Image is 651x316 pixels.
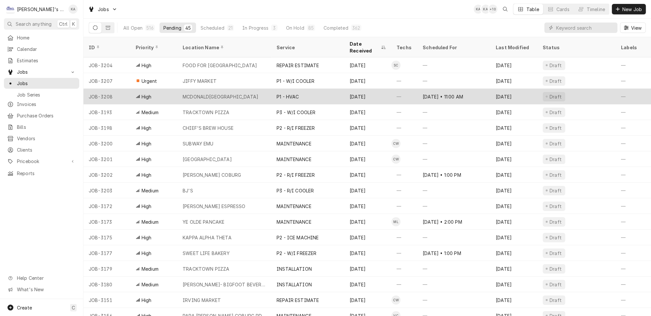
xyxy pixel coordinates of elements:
div: [DATE] [491,104,537,120]
div: 362 [352,24,360,31]
div: Status [543,44,609,51]
div: + 10 [488,5,497,14]
div: [DATE] [344,89,391,104]
div: [DATE] • 2:00 PM [417,214,491,230]
div: — [417,261,491,277]
div: REPAIR ESTIMATE [277,297,319,304]
div: [DATE] [344,167,391,183]
div: — [417,104,491,120]
span: High [142,62,152,69]
div: JOB-3179 [83,261,130,277]
div: P2 - W/I FREEZER [277,250,317,257]
div: [DATE] [491,214,537,230]
div: JOB-3200 [83,136,130,151]
a: Go to Help Center [4,273,79,283]
div: MAINTENANCE [277,140,311,147]
div: P2 - R/I FREEZER [277,172,315,178]
span: Invoices [17,101,76,108]
div: JIFFY MARKET [183,78,217,84]
span: High [142,250,152,257]
div: [DATE] [491,73,537,89]
div: FOOD FOR [GEOGRAPHIC_DATA] [183,62,257,69]
div: IRVING MARKET [183,297,221,304]
a: Invoices [4,99,79,110]
div: [DATE] [491,57,537,73]
div: Clay's Refrigeration's Avatar [6,5,15,14]
div: [DATE] [344,230,391,245]
div: CW [391,139,401,148]
div: Draft [549,172,563,178]
div: [DATE] [491,89,537,104]
div: [DATE] [344,73,391,89]
div: — [391,198,417,214]
div: Last Modified [496,44,531,51]
div: JOB-3193 [83,104,130,120]
span: Help Center [17,275,75,281]
span: Jobs [17,68,66,75]
span: Medium [142,109,159,116]
div: TRACKTOWN PIZZA [183,265,229,272]
div: [PERSON_NAME] ESPRESSO [183,203,246,210]
div: — [391,120,417,136]
div: P1 - W/I COOLER [277,78,314,84]
div: Korey Austin's Avatar [481,5,490,14]
div: INSTALLATION [277,265,312,272]
div: — [417,230,491,245]
div: [DATE] [491,277,537,292]
div: SUBWAY EMU [183,140,214,147]
div: — [391,183,417,198]
div: [GEOGRAPHIC_DATA] [183,156,232,163]
div: JOB-3202 [83,167,130,183]
div: — [417,277,491,292]
a: Go to What's New [4,284,79,295]
div: Mikah Levitt-Freimuth's Avatar [391,217,401,226]
div: — [391,230,417,245]
div: Draft [549,234,563,241]
span: View [629,24,643,31]
div: CHIEF'S BREW HOUSE [183,125,234,131]
div: Draft [549,187,563,194]
div: P2 - R/I FREEZER [277,125,315,131]
button: Search anythingCtrlK [4,18,79,30]
div: Completed [324,24,348,31]
div: — [417,198,491,214]
span: High [142,297,152,304]
div: — [417,183,491,198]
div: BJ'S [183,187,193,194]
div: 45 [185,24,191,31]
div: KAPPA ALPHA THETA [183,234,232,241]
span: Jobs [17,80,76,87]
span: Medium [142,265,159,272]
a: Go to Jobs [4,67,79,77]
div: Draft [549,125,563,131]
span: Medium [142,187,159,194]
div: Service [277,44,338,51]
div: [DATE] [344,214,391,230]
span: Create [17,305,32,310]
div: Draft [549,156,563,163]
div: Draft [549,203,563,210]
div: [DATE] [344,183,391,198]
div: In Progress [242,24,268,31]
div: — [417,292,491,308]
span: C [72,304,75,311]
span: Vendors [17,135,76,142]
div: Cards [556,6,569,13]
div: — [391,73,417,89]
span: Home [17,34,76,41]
a: Go to Pricebook [4,156,79,167]
div: [DATE] [491,167,537,183]
div: Scheduled For [423,44,484,51]
div: Draft [549,250,563,257]
span: Job Series [17,91,76,98]
div: [DATE] [344,261,391,277]
div: — [391,104,417,120]
div: 85 [308,24,314,31]
div: — [391,261,417,277]
div: — [417,136,491,151]
span: Clients [17,146,76,153]
div: [DATE] [491,245,537,261]
div: CW [391,155,401,164]
div: Korey Austin's Avatar [68,5,78,14]
div: JOB-3173 [83,214,130,230]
